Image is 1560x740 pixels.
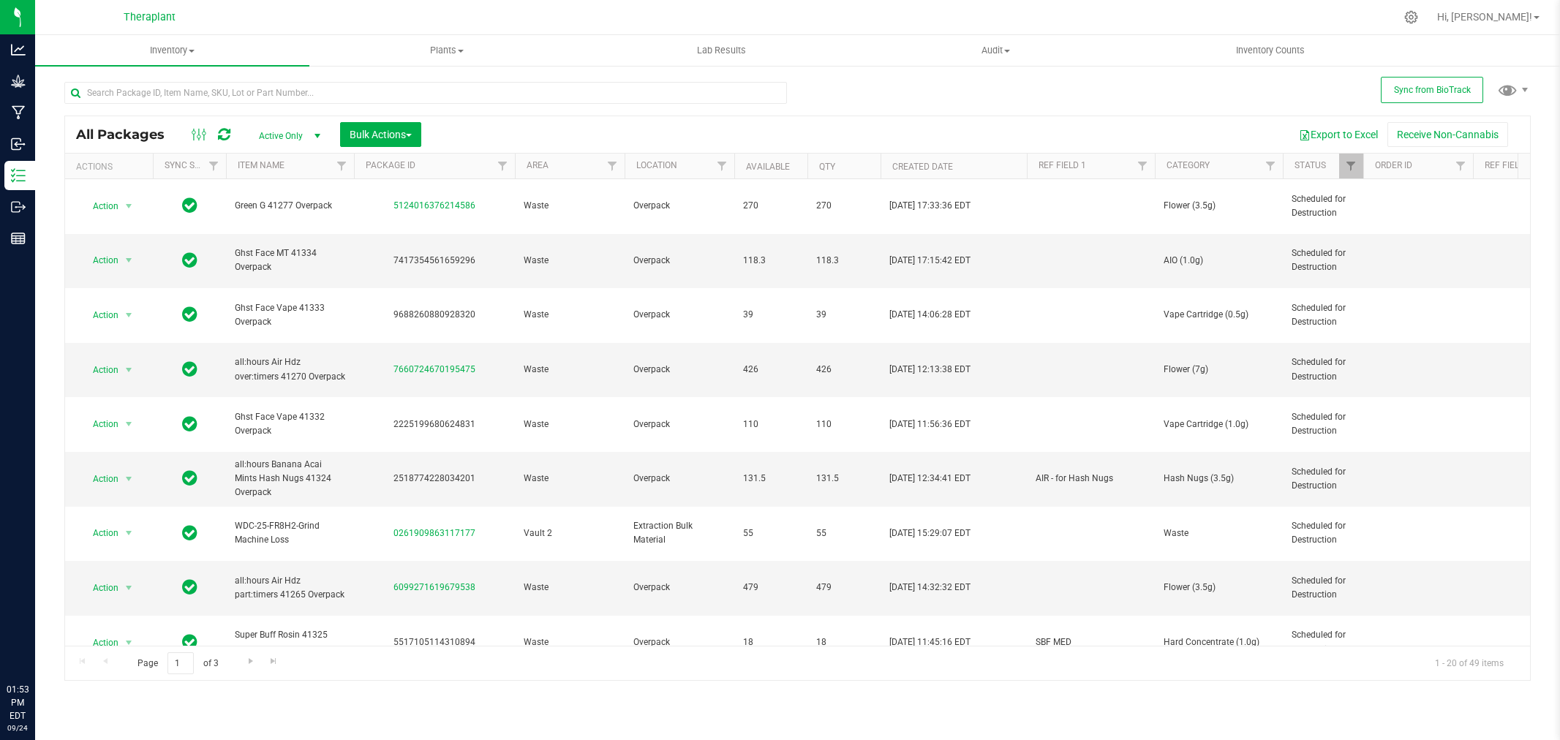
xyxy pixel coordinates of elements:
[124,11,176,23] span: Theraplant
[816,418,872,431] span: 110
[1164,254,1274,268] span: AIO (1.0g)
[743,308,799,322] span: 39
[633,308,726,322] span: Overpack
[1387,122,1508,147] button: Receive Non-Cannabis
[235,628,345,656] span: Super Buff Rosin 41325 Overpack
[816,308,872,322] span: 39
[1292,574,1354,602] span: Scheduled for Destruction
[816,472,872,486] span: 131.5
[889,418,971,431] span: [DATE] 11:56:36 EDT
[889,199,971,213] span: [DATE] 17:33:36 EDT
[11,137,26,151] inline-svg: Inbound
[120,578,138,598] span: select
[889,635,971,649] span: [DATE] 11:45:16 EDT
[1381,77,1483,103] button: Sync from BioTrack
[1292,301,1354,329] span: Scheduled for Destruction
[819,162,835,172] a: Qty
[352,254,517,268] div: 7417354561659296
[167,652,194,675] input: 1
[340,122,421,147] button: Bulk Actions
[743,254,799,268] span: 118.3
[1164,363,1274,377] span: Flower (7g)
[1375,160,1412,170] a: Order Id
[743,199,799,213] span: 270
[1131,154,1155,178] a: Filter
[366,160,415,170] a: Package ID
[491,154,515,178] a: Filter
[35,35,309,66] a: Inventory
[1164,472,1274,486] span: Hash Nugs (3.5g)
[600,154,625,178] a: Filter
[710,154,734,178] a: Filter
[120,250,138,271] span: select
[235,458,345,500] span: all:hours Banana Acai Mints Hash Nugs 41324 Overpack
[816,363,872,377] span: 426
[633,418,726,431] span: Overpack
[527,160,549,170] a: Area
[816,254,872,268] span: 118.3
[11,42,26,57] inline-svg: Analytics
[1339,154,1363,178] a: Filter
[240,652,261,672] a: Go to the next page
[524,254,616,268] span: Waste
[524,526,616,540] span: Vault 2
[76,162,147,172] div: Actions
[182,414,197,434] span: In Sync
[1216,44,1325,57] span: Inventory Counts
[1036,472,1146,486] span: AIR - for Hash Nugs
[633,635,726,649] span: Overpack
[11,105,26,120] inline-svg: Manufacturing
[1164,635,1274,649] span: Hard Concentrate (1.0g)
[350,129,412,140] span: Bulk Actions
[889,254,971,268] span: [DATE] 17:15:42 EDT
[743,472,799,486] span: 131.5
[677,44,766,57] span: Lab Results
[859,35,1133,66] a: Audit
[1164,418,1274,431] span: Vape Cartridge (1.0g)
[11,200,26,214] inline-svg: Outbound
[1164,581,1274,594] span: Flower (3.5g)
[263,652,285,672] a: Go to the last page
[633,472,726,486] span: Overpack
[11,74,26,88] inline-svg: Grow
[743,418,799,431] span: 110
[524,418,616,431] span: Waste
[1292,410,1354,438] span: Scheduled for Destruction
[182,304,197,325] span: In Sync
[1167,160,1210,170] a: Category
[1039,160,1086,170] a: Ref Field 1
[524,581,616,594] span: Waste
[120,414,138,434] span: select
[816,635,872,649] span: 18
[1036,635,1146,649] span: SBF MED
[352,308,517,322] div: 9688260880928320
[393,200,475,211] a: 5124016376214586
[120,305,138,325] span: select
[1292,465,1354,493] span: Scheduled for Destruction
[182,250,197,271] span: In Sync
[182,632,197,652] span: In Sync
[524,308,616,322] span: Waste
[182,468,197,488] span: In Sync
[235,574,345,602] span: all:hours Air Hdz part:timers 41265 Overpack
[182,523,197,543] span: In Sync
[892,162,953,172] a: Created Date
[125,652,230,675] span: Page of 3
[165,160,221,170] a: Sync Status
[746,162,790,172] a: Available
[584,35,859,66] a: Lab Results
[524,363,616,377] span: Waste
[1289,122,1387,147] button: Export to Excel
[182,359,197,380] span: In Sync
[352,472,517,486] div: 2518774228034201
[35,44,309,57] span: Inventory
[1164,526,1274,540] span: Waste
[182,577,197,597] span: In Sync
[633,363,726,377] span: Overpack
[120,523,138,543] span: select
[633,254,726,268] span: Overpack
[11,231,26,246] inline-svg: Reports
[393,528,475,538] a: 0261909863117177
[80,633,119,653] span: Action
[80,305,119,325] span: Action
